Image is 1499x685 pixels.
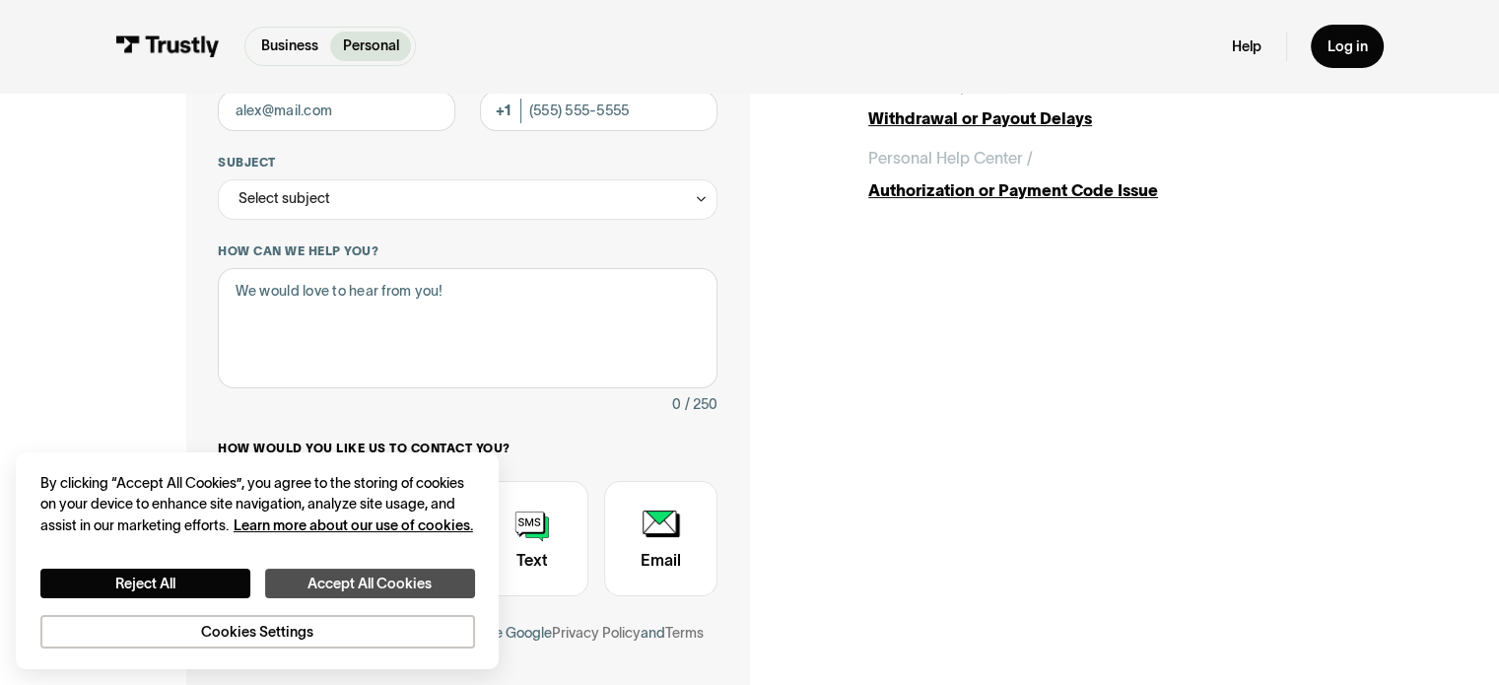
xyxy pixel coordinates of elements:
[16,452,499,668] div: Cookie banner
[218,155,716,171] label: Subject
[330,32,411,61] a: Personal
[685,392,717,417] div: / 250
[261,35,318,56] p: Business
[40,569,250,599] button: Reject All
[40,473,475,536] div: By clicking “Accept All Cookies”, you agree to the storing of cookies on your device to enhance s...
[234,517,473,533] a: More information about your privacy, opens in a new tab
[868,146,1033,171] div: Personal Help Center /
[1311,25,1384,67] a: Log in
[238,186,330,211] div: Select subject
[868,74,1313,130] a: Personal Help Center /Withdrawal or Payout Delays
[218,91,455,131] input: alex@mail.com
[115,35,220,57] img: Trustly Logo
[1232,37,1261,56] a: Help
[218,243,716,259] label: How can we help you?
[218,441,716,456] label: How would you like us to contact you?
[1327,37,1367,56] div: Log in
[40,615,475,650] button: Cookies Settings
[40,473,475,650] div: Privacy
[868,146,1313,202] a: Personal Help Center /Authorization or Payment Code Issue
[552,625,641,641] a: Privacy Policy
[480,91,717,131] input: (555) 555-5555
[343,35,399,56] p: Personal
[868,106,1313,131] div: Withdrawal or Payout Delays
[672,392,681,417] div: 0
[868,178,1313,203] div: Authorization or Payment Code Issue
[249,32,331,61] a: Business
[265,569,475,599] button: Accept All Cookies
[218,179,716,220] div: Select subject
